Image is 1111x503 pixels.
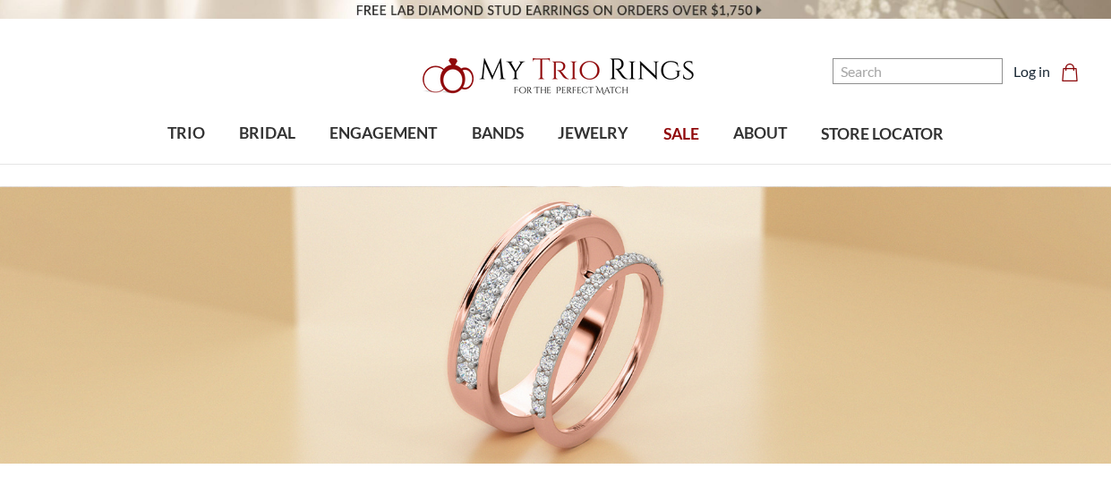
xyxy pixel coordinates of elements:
a: ABOUT [716,105,804,163]
a: BANDS [455,105,541,163]
span: JEWELRY [558,122,628,145]
span: SALE [663,123,699,146]
span: TRIO [167,122,205,145]
a: BRIDAL [222,105,312,163]
a: My Trio Rings [322,47,789,105]
button: submenu toggle [585,163,603,165]
span: ABOUT [733,122,787,145]
button: submenu toggle [259,163,277,165]
span: ENGAGEMENT [329,122,437,145]
button: submenu toggle [489,163,507,165]
button: submenu toggle [374,163,392,165]
button: submenu toggle [751,163,769,165]
span: STORE LOCATOR [821,123,944,146]
span: BRIDAL [239,122,295,145]
svg: cart.cart_preview [1061,64,1079,81]
a: STORE LOCATOR [804,106,961,164]
a: TRIO [150,105,222,163]
a: Cart with 0 items [1061,61,1090,82]
img: My Trio Rings [413,47,699,105]
input: Search [833,58,1003,84]
button: submenu toggle [177,163,195,165]
a: Log in [1013,61,1050,82]
span: BANDS [472,122,524,145]
a: SALE [645,106,715,164]
a: ENGAGEMENT [312,105,454,163]
a: JEWELRY [541,105,645,163]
